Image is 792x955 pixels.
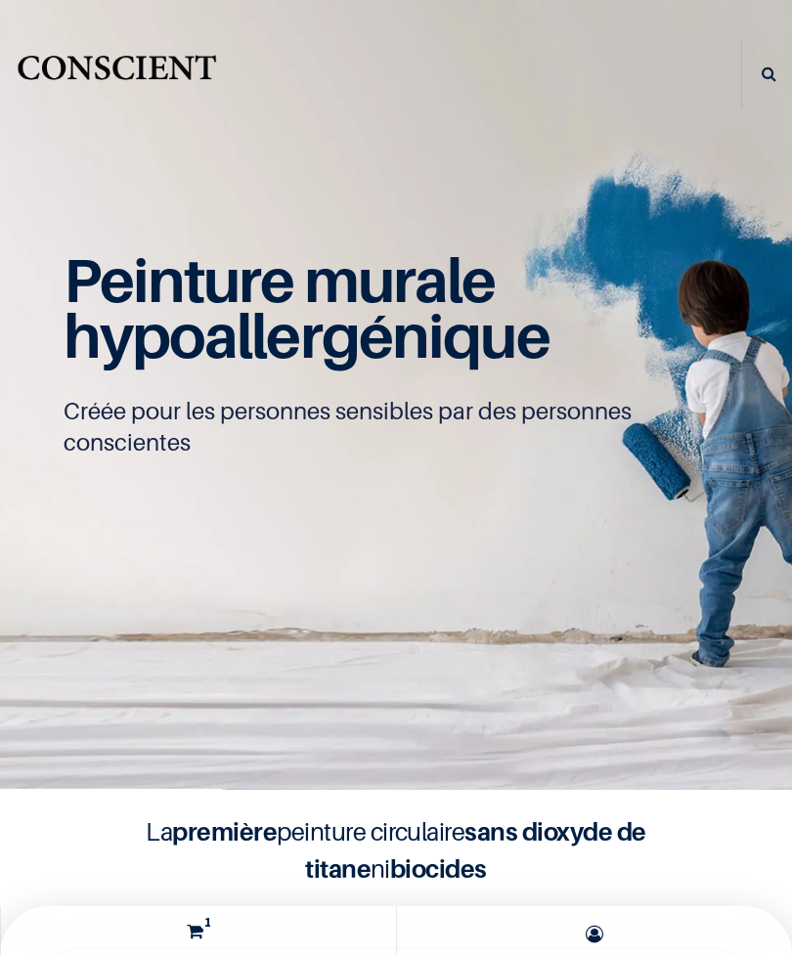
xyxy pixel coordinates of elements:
[64,243,496,316] span: Peinture murale
[390,853,487,884] b: biocides
[305,816,646,884] b: sans dioxyde de titane
[15,48,219,100] img: Conscient
[6,906,391,955] a: 1
[172,816,277,846] b: première
[55,813,738,888] h4: La peinture circulaire ni
[15,48,219,100] a: Logo of Conscient
[64,299,550,371] span: hypoallergénique
[199,914,216,931] sup: 1
[64,396,729,458] p: Créée pour les personnes sensibles par des personnes conscientes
